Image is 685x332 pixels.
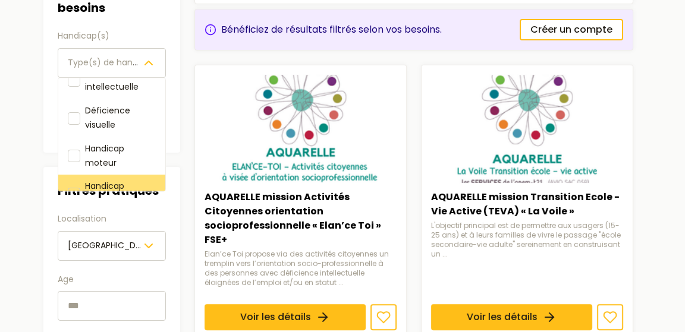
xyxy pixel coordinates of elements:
[85,180,128,206] span: Handicap psychique
[58,48,166,78] button: Type(s) de handicap(s)
[85,142,124,168] span: Handicap moteur
[85,105,130,131] span: Déficience visuelle
[85,67,139,93] span: Déficience intellectuelle
[68,56,168,68] span: Type(s) de handicap(s)
[58,78,166,192] div: Type(s) de handicap(s)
